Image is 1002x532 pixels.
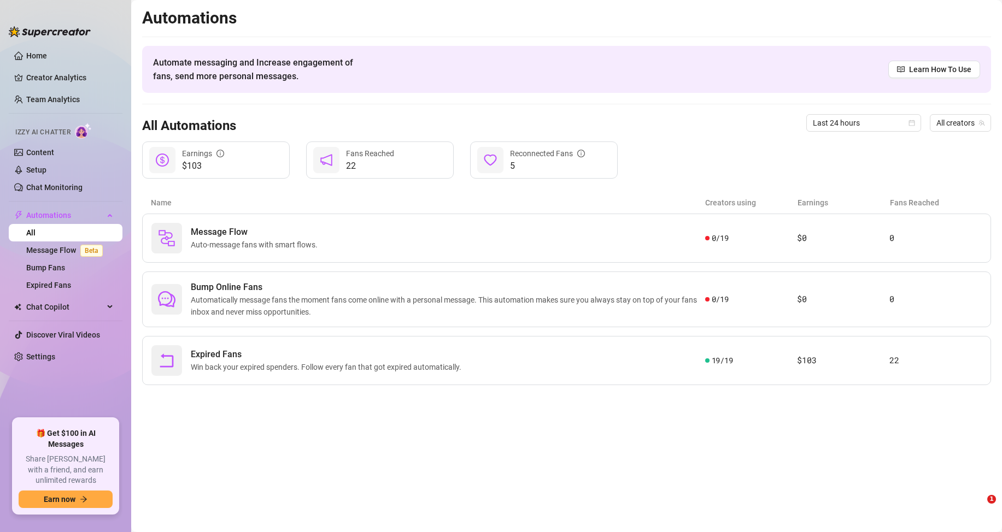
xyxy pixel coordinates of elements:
span: notification [320,153,333,167]
span: Share [PERSON_NAME] with a friend, and earn unlimited rewards [19,454,113,486]
a: Chat Monitoring [26,183,83,192]
iframe: Intercom live chat [965,495,991,521]
article: $0 [797,293,889,306]
span: All creators [936,115,985,131]
span: arrow-right [80,495,87,503]
a: Creator Analytics [26,69,114,86]
img: Chat Copilot [14,303,21,311]
div: Reconnected Fans [510,147,585,159]
span: Last 24 hours [813,115,915,131]
span: Earn now [44,495,75,504]
a: Home [26,51,47,60]
span: comment [158,291,175,308]
article: 22 [889,354,982,367]
article: 0 [889,232,982,245]
span: $103 [182,159,224,173]
span: Bump Online Fans [191,281,705,294]
span: Beta [80,245,103,257]
span: Win back your expired spenders. Follow every fan that got expired automatically. [191,361,466,373]
a: Bump Fans [26,263,65,272]
span: thunderbolt [14,211,23,220]
h2: Automations [142,8,991,28]
span: Message Flow [191,226,322,239]
span: Auto-message fans with smart flows. [191,239,322,251]
img: svg%3e [158,229,175,247]
span: Automations [26,206,104,224]
a: Settings [26,352,55,361]
article: Fans Reached [890,197,982,209]
a: Setup [26,165,46,174]
article: 0 [889,293,982,306]
span: Learn How To Use [909,63,971,75]
img: AI Chatter [75,123,92,139]
a: Content [26,148,54,157]
span: Fans Reached [346,149,394,158]
span: 0 / 19 [712,232,729,244]
span: read [897,66,905,73]
span: info-circle [577,150,585,157]
h3: All Automations [142,117,236,135]
span: 0 / 19 [712,293,729,305]
a: Team Analytics [26,95,80,104]
img: logo-BBDzfeDw.svg [9,26,91,37]
span: dollar [156,153,169,167]
div: Earnings [182,147,224,159]
a: Learn How To Use [888,61,980,78]
article: Creators using [705,197,798,209]
span: 5 [510,159,585,173]
span: 🎁 Get $100 in AI Messages [19,428,113,450]
article: Earnings [798,197,890,209]
article: $103 [797,354,889,367]
a: Expired Fans [26,281,71,289]
span: 19 / 19 [712,354,733,367]
span: Expired Fans [191,348,466,361]
span: Chat Copilot [26,298,104,316]
span: 1 [987,495,996,504]
span: team [978,120,985,126]
span: heart [484,153,497,167]
a: All [26,228,36,237]
span: Izzy AI Chatter [15,127,71,138]
span: 22 [346,159,394,173]
button: Earn nowarrow-right [19,490,113,508]
span: info-circle [216,150,224,157]
a: Discover Viral Videos [26,330,100,339]
article: Name [151,197,705,209]
span: rollback [158,352,175,369]
article: $0 [797,232,889,245]
span: Automatically message fans the moment fans come online with a personal message. This automation m... [191,294,705,318]
span: calendar [909,120,915,126]
a: Message FlowBeta [26,246,107,255]
span: Automate messaging and Increase engagement of fans, send more personal messages. [153,56,364,83]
